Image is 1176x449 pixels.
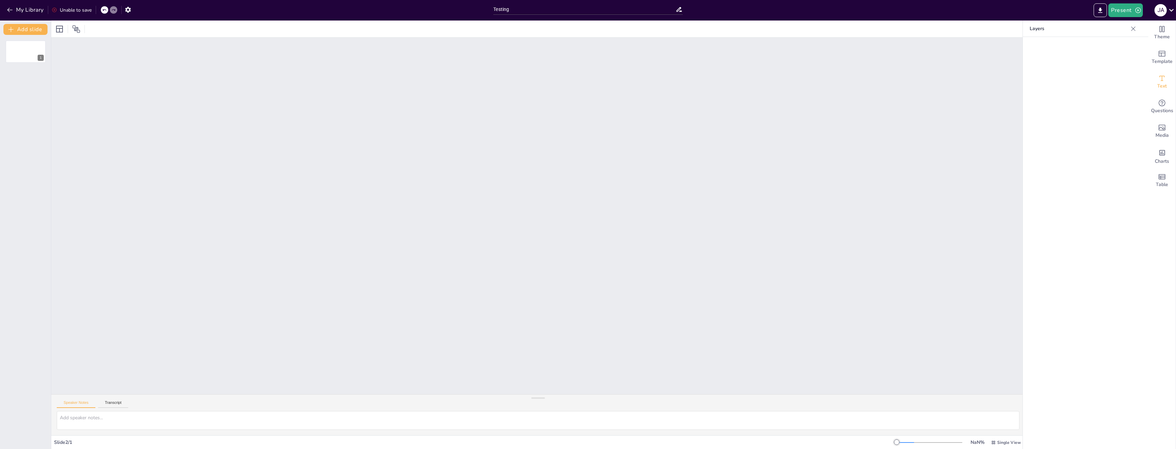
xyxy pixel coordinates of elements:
div: J A [1154,4,1167,16]
span: Charts [1155,158,1169,165]
div: Layout [54,24,65,35]
div: Unable to save [52,7,92,13]
div: Change the overall theme [1148,21,1176,45]
span: Questions [1151,107,1173,115]
input: Insert title [493,4,675,14]
div: Add charts and graphs [1148,144,1176,168]
div: Get real-time input from your audience [1148,94,1176,119]
span: Position [72,25,80,33]
div: NaN % [969,439,986,446]
div: Add text boxes [1148,70,1176,94]
p: Layers [1030,21,1128,37]
button: Export to PowerPoint [1094,3,1107,17]
button: Transcript [98,400,129,408]
button: J A [1154,3,1167,17]
div: 1 [5,40,46,63]
span: Template [1152,58,1173,65]
div: Slide 2 / 1 [54,439,897,446]
div: Add ready made slides [1148,45,1176,70]
div: Add images, graphics, shapes or video [1148,119,1176,144]
button: Speaker Notes [57,400,95,408]
span: Text [1157,82,1167,90]
div: Add a table [1148,168,1176,193]
button: My Library [5,4,46,15]
span: Theme [1154,33,1170,41]
div: 1 [38,55,44,61]
span: Table [1156,181,1168,188]
button: Add slide [3,24,48,35]
span: Media [1155,132,1169,139]
button: Present [1108,3,1142,17]
span: Single View [997,440,1021,445]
